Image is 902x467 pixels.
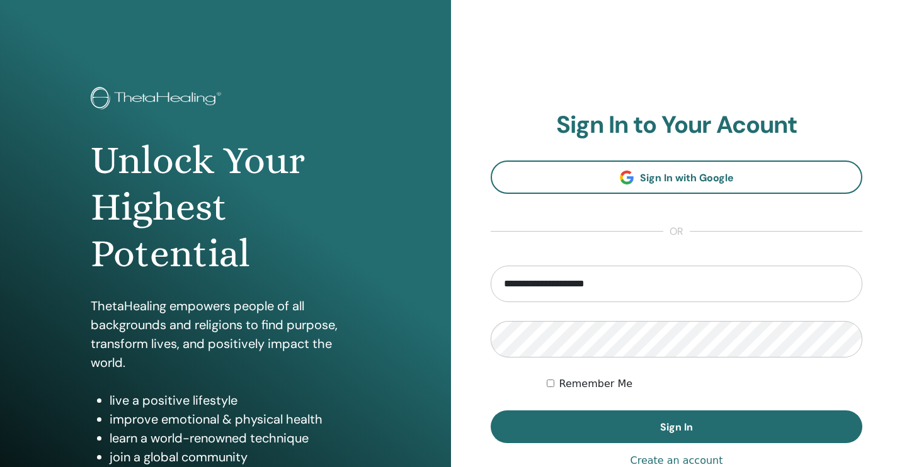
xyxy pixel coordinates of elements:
h2: Sign In to Your Acount [491,111,862,140]
label: Remember Me [559,376,633,391]
div: Keep me authenticated indefinitely or until I manually logout [547,376,863,391]
h1: Unlock Your Highest Potential [91,137,360,278]
a: Sign In with Google [491,160,862,194]
span: Sign In with Google [640,171,734,184]
span: Sign In [660,420,693,434]
span: or [663,224,690,239]
li: live a positive lifestyle [110,391,360,410]
button: Sign In [491,410,862,443]
p: ThetaHealing empowers people of all backgrounds and religions to find purpose, transform lives, a... [91,296,360,372]
li: join a global community [110,447,360,466]
li: learn a world-renowned technique [110,429,360,447]
li: improve emotional & physical health [110,410,360,429]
